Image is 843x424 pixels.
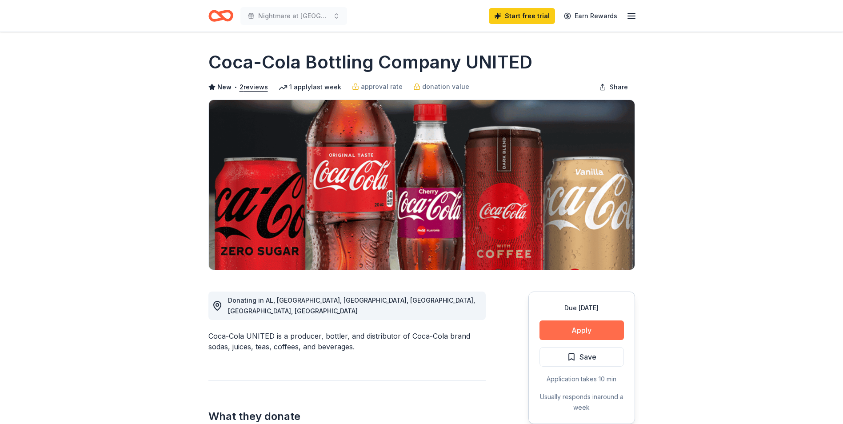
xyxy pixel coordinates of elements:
a: approval rate [352,81,403,92]
h1: Coca-Cola Bottling Company UNITED [208,50,532,75]
span: • [234,84,237,91]
span: Share [610,82,628,92]
a: Start free trial [489,8,555,24]
div: Coca-Cola UNITED is a producer, bottler, and distributor of Coca-Cola brand sodas, juices, teas, ... [208,331,486,352]
span: Donating in AL, [GEOGRAPHIC_DATA], [GEOGRAPHIC_DATA], [GEOGRAPHIC_DATA], [GEOGRAPHIC_DATA], [GEOG... [228,296,475,315]
span: Save [579,351,596,363]
button: Save [539,347,624,367]
a: Home [208,5,233,26]
button: Nightmare at [GEOGRAPHIC_DATA] [240,7,347,25]
div: Application takes 10 min [539,374,624,384]
a: Earn Rewards [559,8,623,24]
button: Share [592,78,635,96]
div: Usually responds in around a week [539,392,624,413]
button: 2reviews [240,82,268,92]
button: Apply [539,320,624,340]
span: approval rate [361,81,403,92]
div: Due [DATE] [539,303,624,313]
img: Image for Coca-Cola Bottling Company UNITED [209,100,635,270]
a: donation value [413,81,469,92]
span: donation value [422,81,469,92]
span: New [217,82,232,92]
h2: What they donate [208,409,486,424]
span: Nightmare at [GEOGRAPHIC_DATA] [258,11,329,21]
div: 1 apply last week [279,82,341,92]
